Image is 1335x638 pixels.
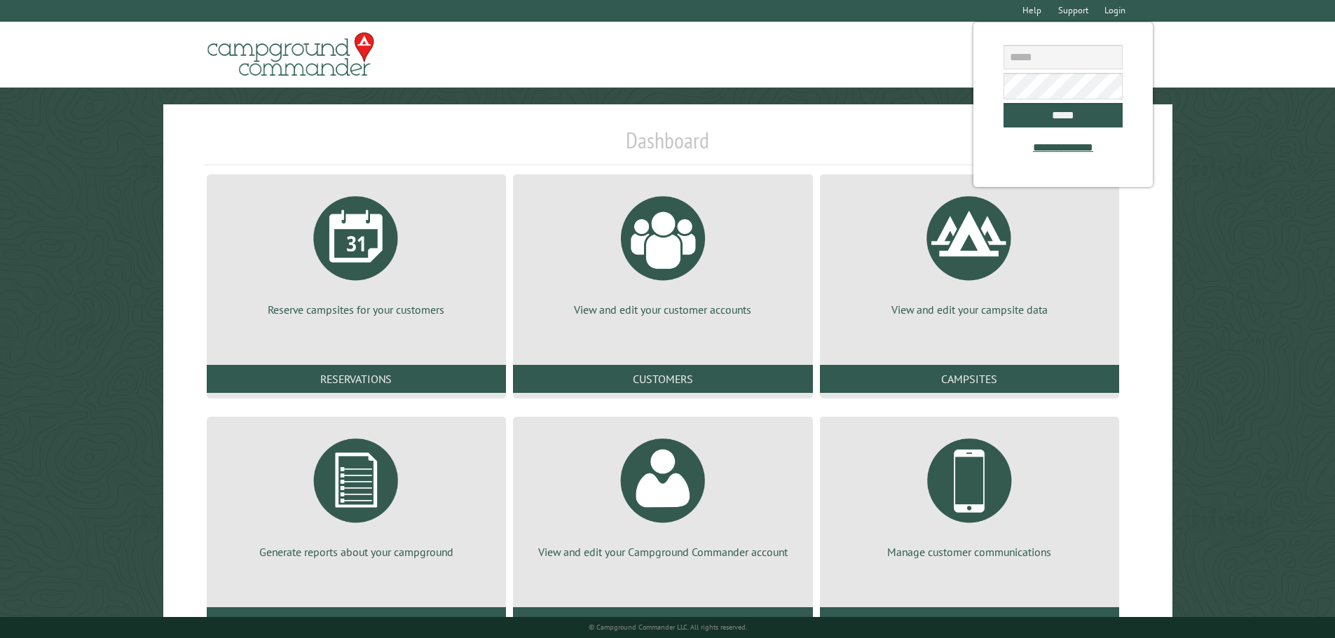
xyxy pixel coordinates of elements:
[513,607,812,635] a: Account
[589,623,747,632] small: © Campground Commander LLC. All rights reserved.
[203,27,378,82] img: Campground Commander
[513,365,812,393] a: Customers
[837,544,1102,560] p: Manage customer communications
[530,186,795,317] a: View and edit your customer accounts
[224,302,489,317] p: Reserve campsites for your customers
[530,302,795,317] p: View and edit your customer accounts
[224,544,489,560] p: Generate reports about your campground
[224,428,489,560] a: Generate reports about your campground
[820,607,1119,635] a: Communications
[224,186,489,317] a: Reserve campsites for your customers
[207,365,506,393] a: Reservations
[207,607,506,635] a: Reports
[530,428,795,560] a: View and edit your Campground Commander account
[530,544,795,560] p: View and edit your Campground Commander account
[820,365,1119,393] a: Campsites
[203,127,1132,165] h1: Dashboard
[837,186,1102,317] a: View and edit your campsite data
[837,428,1102,560] a: Manage customer communications
[837,302,1102,317] p: View and edit your campsite data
